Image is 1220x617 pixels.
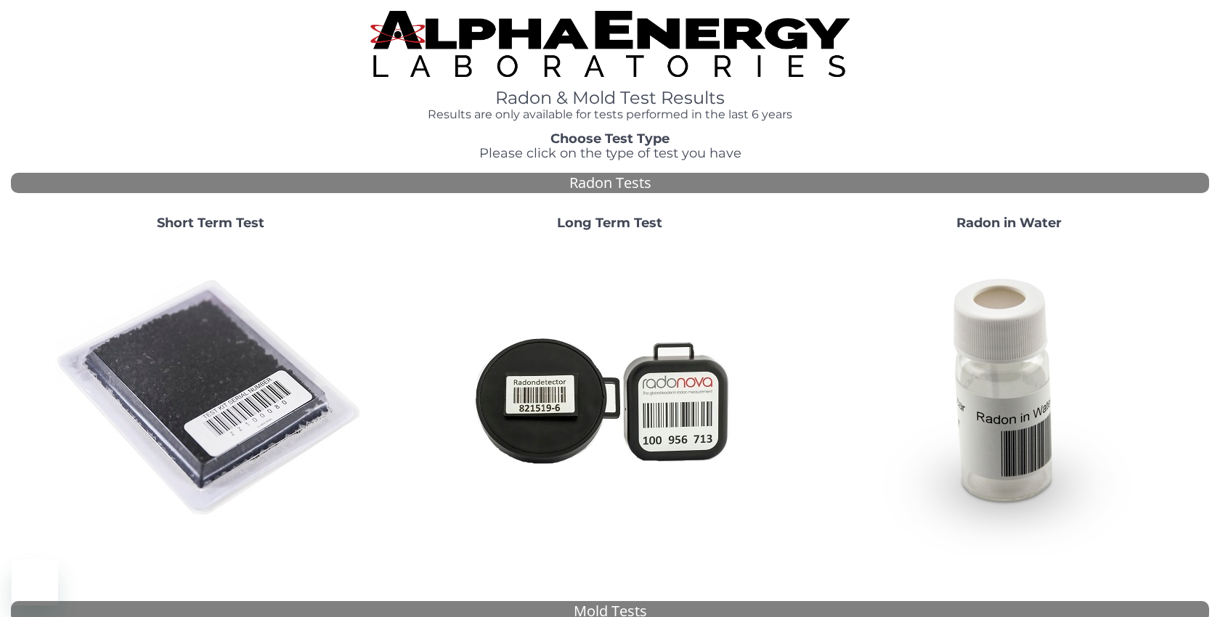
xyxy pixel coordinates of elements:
strong: Long Term Test [557,215,662,231]
img: ShortTerm.jpg [54,242,367,555]
strong: Choose Test Type [550,131,670,147]
div: Radon Tests [11,173,1209,194]
strong: Radon in Water [956,215,1062,231]
h1: Radon & Mold Test Results [370,89,850,107]
h4: Results are only available for tests performed in the last 6 years [370,108,850,121]
span: Please click on the type of test you have [479,145,741,161]
img: TightCrop.jpg [370,11,850,77]
img: RadoninWater.jpg [853,242,1166,555]
iframe: Button to launch messaging window [12,559,58,605]
strong: Short Term Test [157,215,264,231]
img: Radtrak2vsRadtrak3.jpg [454,242,766,555]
